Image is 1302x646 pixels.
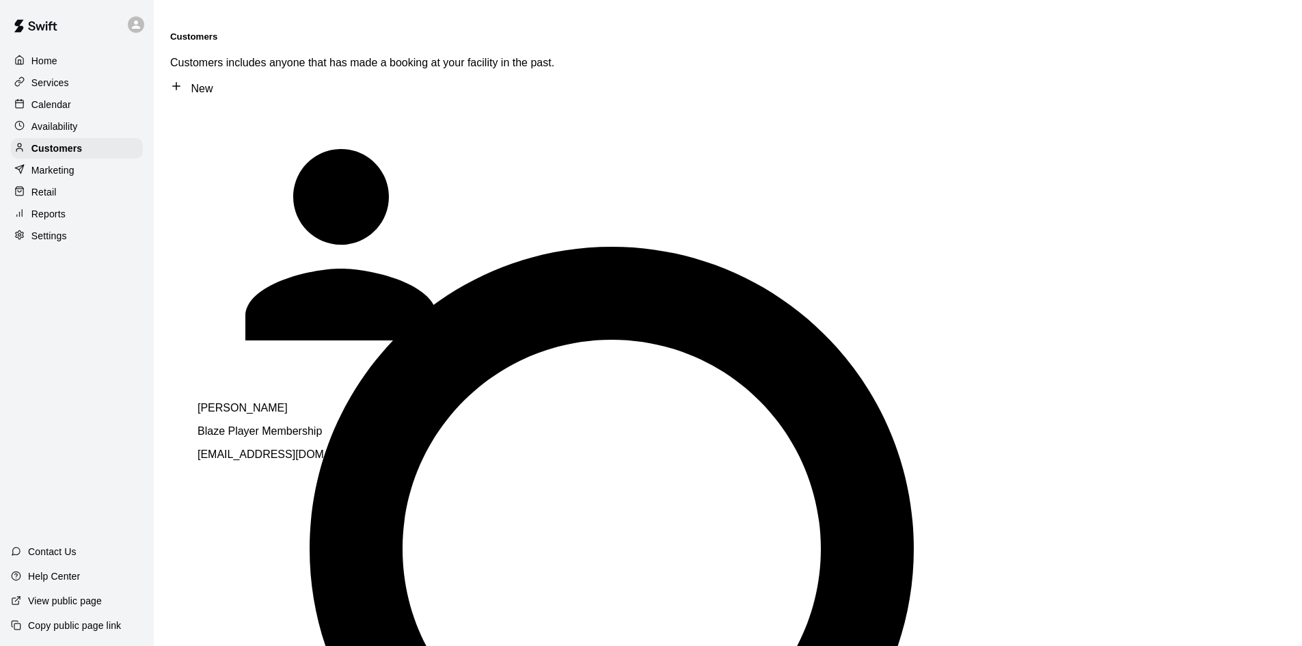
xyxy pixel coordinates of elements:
[31,54,57,68] p: Home
[198,402,580,414] p: [PERSON_NAME]
[31,142,82,155] p: Customers
[11,72,143,93] a: Services
[31,229,67,243] p: Settings
[31,76,69,90] p: Services
[11,226,143,246] a: Settings
[28,619,121,632] p: Copy public page link
[28,594,102,608] p: View public page
[11,160,143,180] a: Marketing
[11,51,143,71] a: Home
[11,116,143,137] a: Availability
[31,207,66,221] p: Reports
[31,163,74,177] p: Marketing
[28,545,77,558] p: Contact Us
[31,120,78,133] p: Availability
[170,83,213,94] a: New
[31,98,71,111] p: Calendar
[11,94,143,115] a: Calendar
[31,185,57,199] p: Retail
[198,425,580,438] p: Blaze Player Membership
[11,204,143,224] a: Reports
[198,448,383,460] span: [EMAIL_ADDRESS][DOMAIN_NAME]
[11,182,143,202] a: Retail
[11,138,143,159] a: Customers
[198,101,580,391] div: Jonathan Hayworth
[170,57,1286,69] p: Customers includes anyone that has made a booking at your facility in the past.
[170,31,1286,42] h5: Customers
[28,569,80,583] p: Help Center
